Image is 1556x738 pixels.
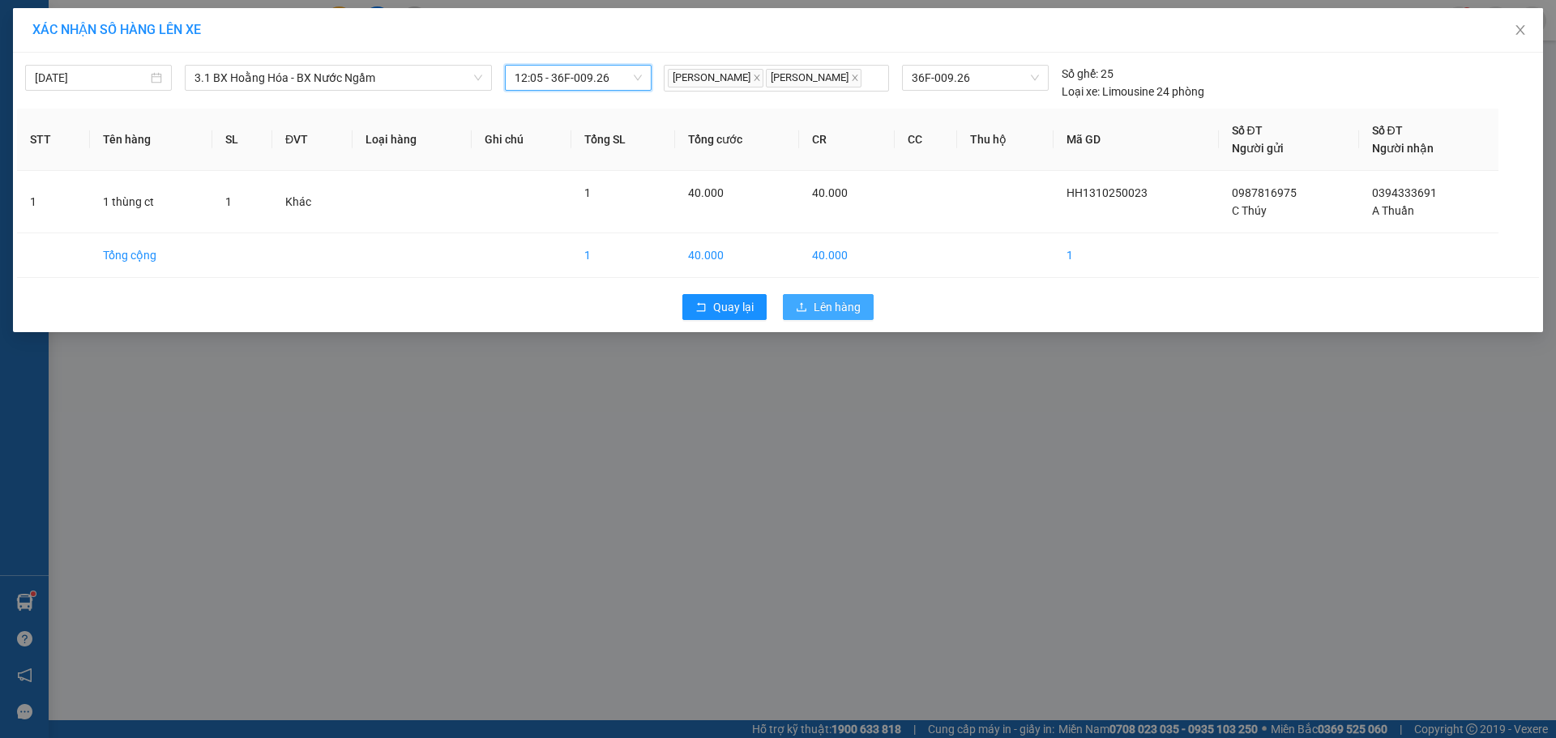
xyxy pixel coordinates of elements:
span: 0394333691 [1372,186,1437,199]
span: HH1310250023 [1067,186,1148,199]
span: XÁC NHẬN SỐ HÀNG LÊN XE [32,22,201,37]
th: CC [895,109,957,171]
span: C Thúy [1232,204,1267,217]
span: 12:05 - 36F-009.26 [515,66,642,90]
span: down [473,73,483,83]
td: 1 [1054,233,1219,278]
td: 40.000 [675,233,799,278]
td: Khác [272,171,353,233]
span: close [1514,23,1527,36]
div: 25 [1062,65,1114,83]
span: close [851,74,859,82]
span: 0987816975 [1232,186,1297,199]
input: 13/10/2025 [35,69,147,87]
th: Tổng cước [675,109,799,171]
span: Loại xe: [1062,83,1100,100]
span: 40.000 [812,186,848,199]
span: A Thuần [1372,204,1414,217]
span: Số ĐT [1232,124,1263,137]
th: Ghi chú [472,109,572,171]
span: Số ghế: [1062,65,1098,83]
span: Người gửi [1232,142,1284,155]
span: Số ĐT [1372,124,1403,137]
span: Người nhận [1372,142,1434,155]
button: rollbackQuay lại [682,294,767,320]
span: 36F-009.26 [912,66,1038,90]
th: STT [17,109,90,171]
span: 3.1 BX Hoằng Hóa - BX Nước Ngầm [194,66,482,90]
span: [PERSON_NAME] [668,69,763,87]
span: rollback [695,301,707,314]
td: 1 thùng ct [90,171,212,233]
td: Tổng cộng [90,233,212,278]
span: 40.000 [688,186,724,199]
th: ĐVT [272,109,353,171]
div: Limousine 24 phòng [1062,83,1204,100]
th: Thu hộ [957,109,1054,171]
th: Loại hàng [353,109,472,171]
td: 40.000 [799,233,894,278]
button: uploadLên hàng [783,294,874,320]
th: CR [799,109,894,171]
span: 1 [584,186,591,199]
th: SL [212,109,272,171]
span: close [753,74,761,82]
span: [PERSON_NAME] [766,69,861,87]
th: Tên hàng [90,109,212,171]
span: 1 [225,195,232,208]
span: Lên hàng [814,298,861,316]
span: Quay lại [713,298,754,316]
th: Mã GD [1054,109,1219,171]
td: 1 [17,171,90,233]
th: Tổng SL [571,109,675,171]
button: Close [1498,8,1543,53]
td: 1 [571,233,675,278]
span: upload [796,301,807,314]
